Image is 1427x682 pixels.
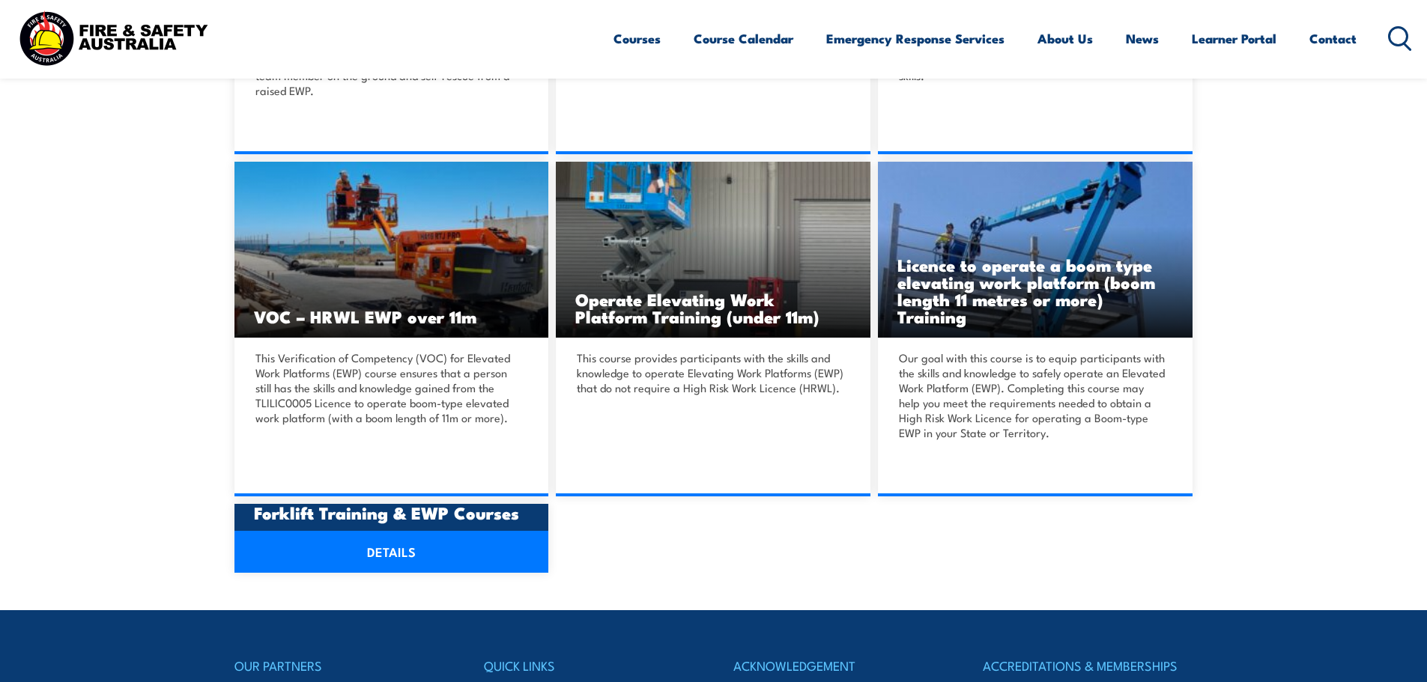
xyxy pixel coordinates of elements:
[234,655,444,676] h4: OUR PARTNERS
[254,308,530,325] h3: VOC – HRWL EWP over 11m
[826,19,1005,58] a: Emergency Response Services
[878,162,1193,338] img: Licence to operate a boom type elevating work platform (boom length 11 metres or more) TRAINING
[1309,19,1357,58] a: Contact
[1037,19,1093,58] a: About Us
[897,256,1173,325] h3: Licence to operate a boom type elevating work platform (boom length 11 metres or more) Training
[577,350,845,395] p: This course provides participants with the skills and knowledge to operate Elevating Work Platfor...
[899,350,1167,440] p: Our goal with this course is to equip participants with the skills and knowledge to safely operat...
[1126,19,1159,58] a: News
[255,350,524,425] p: This Verification of Competency (VOC) for Elevated Work Platforms (EWP) course ensures that a per...
[694,19,793,58] a: Course Calendar
[254,504,530,521] h3: Forklift Training & EWP Courses
[234,162,549,338] a: VOC – HRWL EWP over 11m
[484,655,694,676] h4: QUICK LINKS
[234,531,549,573] a: DETAILS
[556,162,870,338] img: VOC – EWP under 11m TRAINING
[575,290,851,325] h3: Operate Elevating Work Platform Training (under 11m)
[1192,19,1276,58] a: Learner Portal
[878,162,1193,338] a: Licence to operate a boom type elevating work platform (boom length 11 metres or more) Training
[983,655,1193,676] h4: ACCREDITATIONS & MEMBERSHIPS
[234,162,549,338] img: VOC – HRWL EWP over 11m TRAINING
[613,19,661,58] a: Courses
[556,162,870,338] a: Operate Elevating Work Platform Training (under 11m)
[733,655,943,676] h4: ACKNOWLEDGEMENT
